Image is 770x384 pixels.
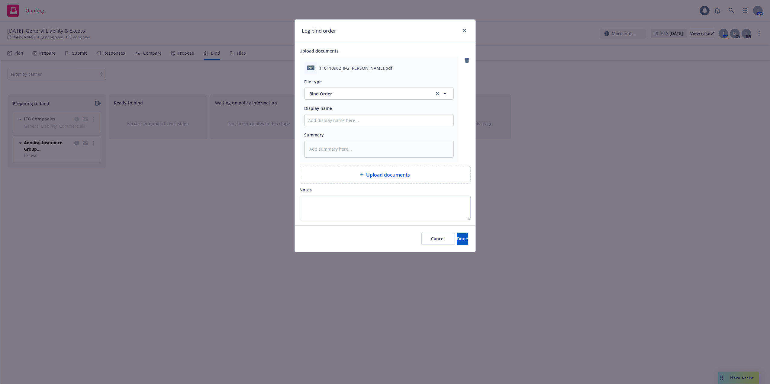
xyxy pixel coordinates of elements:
button: Bind Orderclear selection [304,88,454,100]
h1: Log bind order [302,27,337,35]
span: File type [304,79,322,85]
span: Bind Order [310,91,428,97]
a: remove [463,57,471,64]
span: Cancel [431,236,445,242]
button: Cancel [421,233,455,245]
span: Notes [300,187,312,193]
span: Summary [304,132,324,138]
div: Upload documents [300,166,471,184]
a: close [461,27,468,34]
button: Done [457,233,468,245]
input: Add display name here... [305,114,453,126]
span: pdf [307,66,314,70]
a: clear selection [434,90,441,97]
span: Display name [304,105,332,111]
span: Upload documents [300,48,339,54]
span: 110110962_IFG [PERSON_NAME].pdf [320,65,393,71]
span: Done [457,236,468,242]
span: Upload documents [366,171,410,178]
